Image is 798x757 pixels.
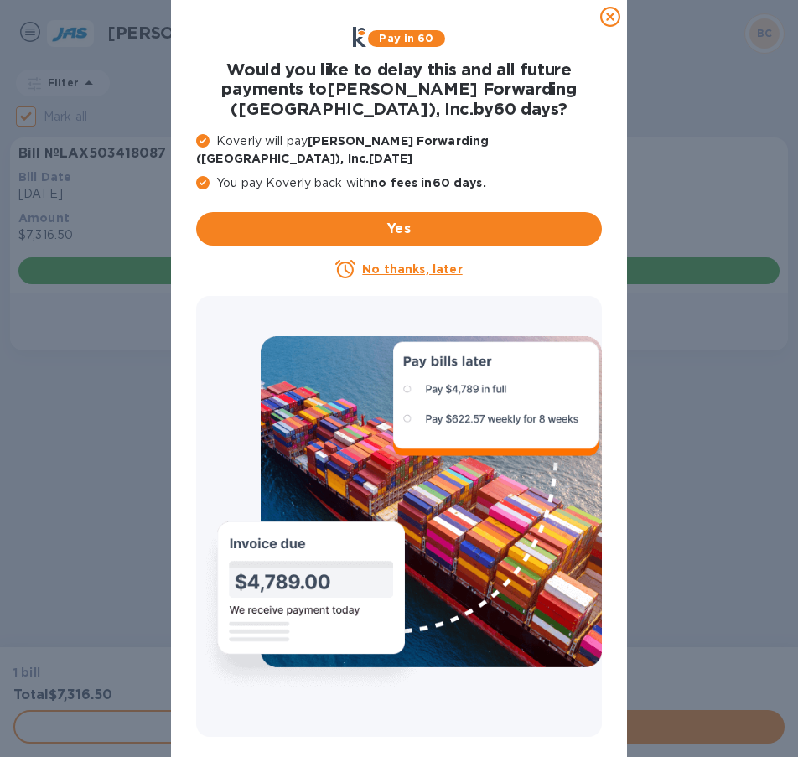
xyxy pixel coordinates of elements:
[196,212,602,246] button: Yes
[196,60,602,119] h1: Would you like to delay this and all future payments to [PERSON_NAME] Forwarding ([GEOGRAPHIC_DAT...
[196,132,602,168] p: Koverly will pay
[196,134,489,165] b: [PERSON_NAME] Forwarding ([GEOGRAPHIC_DATA]), Inc. [DATE]
[362,262,462,276] u: No thanks, later
[370,176,485,189] b: no fees in 60 days .
[196,174,602,192] p: You pay Koverly back with
[379,32,433,44] b: Pay in 60
[210,219,588,239] span: Yes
